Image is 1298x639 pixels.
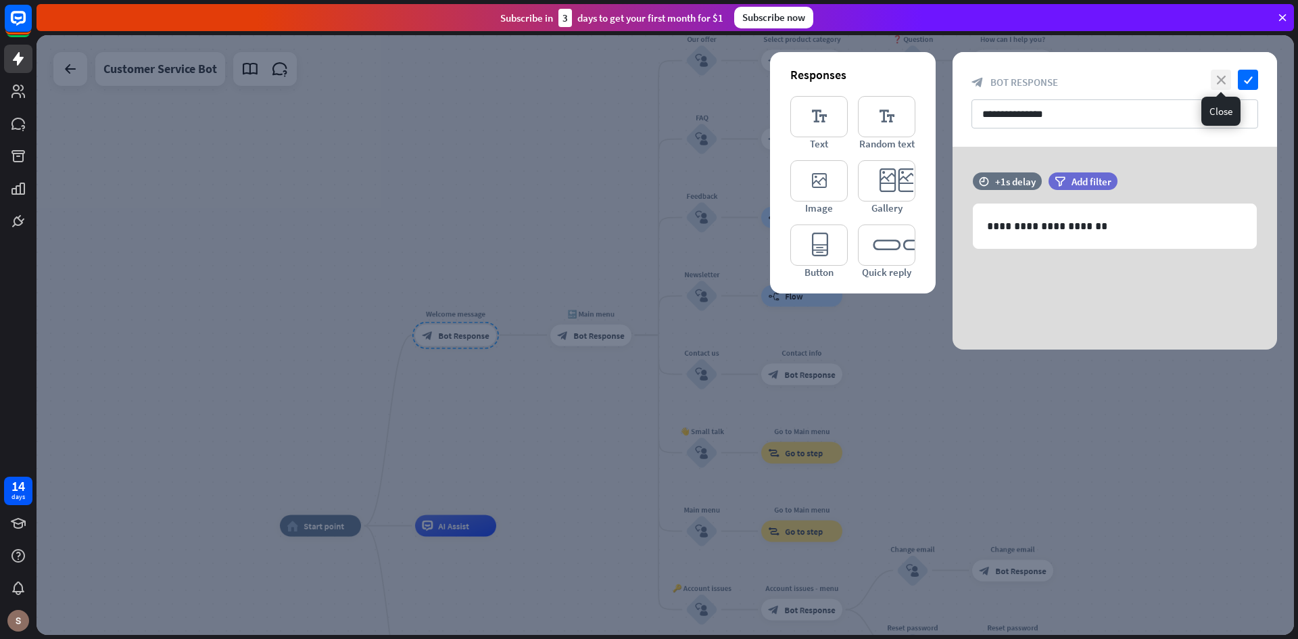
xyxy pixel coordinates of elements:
[979,176,989,186] i: time
[995,175,1036,188] div: +1s delay
[11,492,25,502] div: days
[1211,70,1231,90] i: close
[734,7,813,28] div: Subscribe now
[971,76,984,89] i: block_bot_response
[11,5,51,46] button: Open LiveChat chat widget
[990,76,1058,89] span: Bot Response
[558,9,572,27] div: 3
[1072,175,1111,188] span: Add filter
[1055,176,1065,187] i: filter
[11,480,25,492] div: 14
[4,477,32,505] a: 14 days
[1238,70,1258,90] i: check
[500,9,723,27] div: Subscribe in days to get your first month for $1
